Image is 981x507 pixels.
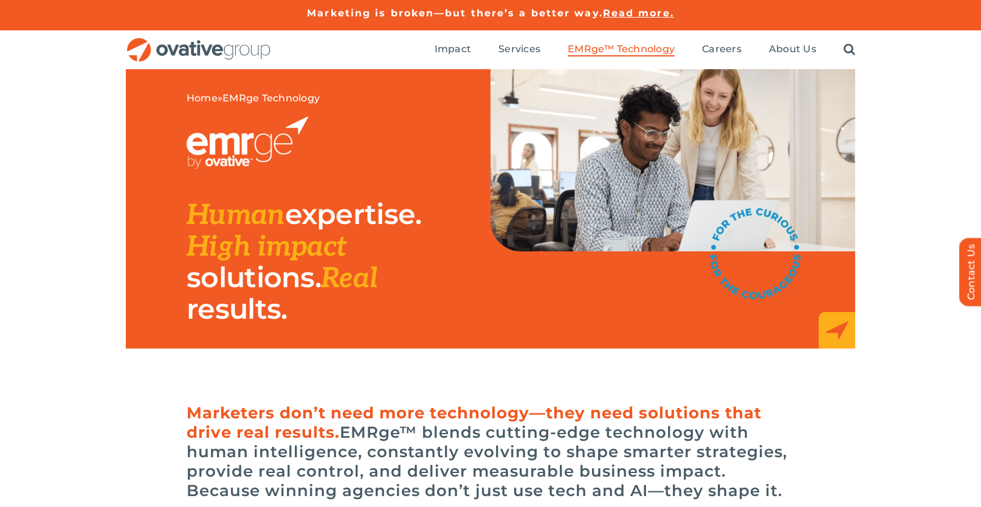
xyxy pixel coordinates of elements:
[490,69,855,251] img: EMRge Landing Page Header Image
[222,92,320,104] span: EMRge Technology
[568,43,675,55] span: EMRge™ Technology
[769,43,816,56] a: About Us
[187,260,321,294] span: solutions.
[285,197,422,231] span: expertise.
[702,43,742,56] a: Careers
[435,43,471,56] a: Impact
[187,291,287,326] span: results.
[187,199,285,233] span: Human
[498,43,540,56] a: Services
[321,262,377,296] span: Real
[187,117,308,169] img: EMRGE_RGB_wht
[498,43,540,55] span: Services
[568,43,675,56] a: EMRge™ Technology
[187,92,218,104] a: Home
[187,403,762,442] span: Marketers don’t need more technology—they need solutions that drive real results.
[187,403,794,500] h6: EMRge™ blends cutting-edge technology with human intelligence, constantly evolving to shape smart...
[187,92,320,104] span: »
[187,230,346,264] span: High impact
[307,7,603,19] a: Marketing is broken—but there’s a better way.
[769,43,816,55] span: About Us
[603,7,674,19] a: Read more.
[702,43,742,55] span: Careers
[435,43,471,55] span: Impact
[126,36,272,48] a: OG_Full_horizontal_RGB
[435,30,855,69] nav: Menu
[819,312,855,349] img: EMRge_HomePage_Elements_Arrow Box
[844,43,855,56] a: Search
